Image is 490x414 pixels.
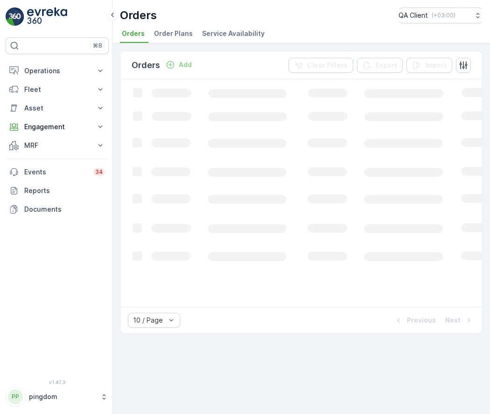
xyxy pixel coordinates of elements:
[288,58,353,73] button: Clear Filters
[406,58,452,73] button: Import
[307,61,348,70] p: Clear Filters
[24,141,90,150] p: MRF
[29,392,96,401] p: pingdom
[8,389,23,404] div: PP
[376,61,397,70] p: Export
[132,59,160,72] p: Orders
[357,58,403,73] button: Export
[444,315,475,326] button: Next
[6,163,109,181] a: Events34
[6,99,109,117] button: Asset
[393,315,437,326] button: Previous
[179,60,192,69] p: Add
[6,387,109,407] button: PPpingdom
[24,167,88,177] p: Events
[24,103,90,113] p: Asset
[407,316,436,325] p: Previous
[6,379,109,385] span: v 1.47.3
[24,85,90,94] p: Fleet
[425,61,447,70] p: Import
[6,7,24,26] img: logo
[95,168,103,176] p: 34
[399,7,483,23] button: QA Client(+03:00)
[93,42,102,49] p: ⌘B
[6,136,109,155] button: MRF
[6,181,109,200] a: Reports
[27,7,67,26] img: logo_light-DOdMpM7g.png
[202,29,265,38] span: Service Availability
[24,186,105,195] p: Reports
[120,8,157,23] p: Orders
[24,122,90,131] p: Engagement
[162,59,196,70] button: Add
[6,117,109,136] button: Engagement
[24,205,105,214] p: Documents
[122,29,145,38] span: Orders
[445,316,461,325] p: Next
[154,29,193,38] span: Order Plans
[6,80,109,99] button: Fleet
[399,11,428,20] p: QA Client
[6,62,109,80] button: Operations
[432,12,455,19] p: ( +03:00 )
[24,66,90,76] p: Operations
[6,200,109,219] a: Documents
